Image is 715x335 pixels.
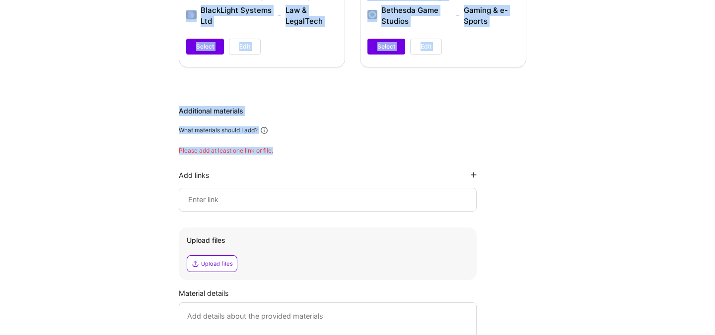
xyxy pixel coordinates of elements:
div: Upload files [187,235,469,245]
span: Edit [239,42,250,51]
input: Enter link [187,194,468,206]
div: Please add at least one link or file. [179,147,526,155]
div: Add links [179,170,210,180]
div: What materials should I add? [179,126,258,134]
span: Select [196,42,214,51]
div: Material details [179,288,526,298]
button: Select [186,39,224,55]
button: Edit [229,39,261,55]
i: icon PlusBlackFlat [471,172,477,178]
div: Additional materials [179,106,526,116]
i: icon Upload2 [191,260,199,268]
span: Select [377,42,395,51]
div: Upload files [201,260,233,268]
button: Edit [410,39,442,55]
span: Edit [421,42,431,51]
i: icon Info [260,126,269,135]
button: Select [367,39,405,55]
